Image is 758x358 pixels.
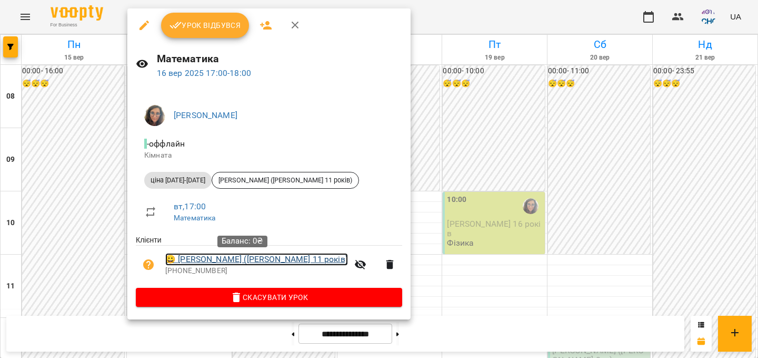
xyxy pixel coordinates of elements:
a: 16 вер 2025 17:00-18:00 [157,68,251,78]
span: Урок відбувся [169,19,241,32]
div: [PERSON_NAME] ([PERSON_NAME] 11 років) [212,172,359,189]
a: [PERSON_NAME] [174,110,237,120]
img: 86d7fcac954a2a308d91a558dd0f8d4d.jpg [144,105,165,126]
p: Кімната [144,150,394,161]
button: Скасувати Урок [136,288,402,307]
button: Візит ще не сплачено. Додати оплату? [136,252,161,277]
p: [PHONE_NUMBER] [165,266,348,276]
span: [PERSON_NAME] ([PERSON_NAME] 11 років) [212,176,358,185]
span: ціна [DATE]-[DATE] [144,176,212,185]
span: - оффлайн [144,139,187,149]
span: Баланс: 0₴ [222,236,263,246]
a: Математика [174,214,215,222]
a: 😀 [PERSON_NAME] ([PERSON_NAME] 11 років) [165,253,348,266]
a: вт , 17:00 [174,201,206,211]
span: Скасувати Урок [144,291,394,304]
h6: Математика [157,51,403,67]
ul: Клієнти [136,235,402,287]
button: Урок відбувся [161,13,250,38]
